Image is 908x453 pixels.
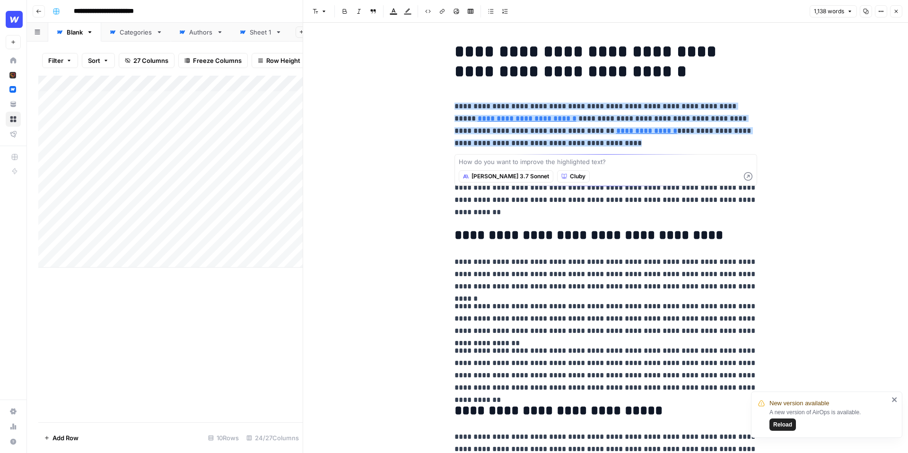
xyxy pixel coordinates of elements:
[67,27,83,37] div: Blank
[120,27,152,37] div: Categories
[471,172,549,181] span: [PERSON_NAME] 3.7 Sonnet
[48,23,101,42] a: Blank
[119,53,175,68] button: 27 Columns
[891,396,898,403] button: close
[6,404,21,419] a: Settings
[88,56,100,65] span: Sort
[243,430,303,445] div: 24/27 Columns
[6,112,21,127] a: Browse
[231,23,290,42] a: Sheet 1
[9,86,16,93] img: a1pu3e9a4sjoov2n4mw66knzy8l8
[570,172,585,181] span: Cluby
[171,23,231,42] a: Authors
[9,72,16,78] img: x9pvq66k5d6af0jwfjov4in6h5zj
[52,433,79,443] span: Add Row
[814,7,844,16] span: 1,138 words
[773,420,792,429] span: Reload
[252,53,306,68] button: Row Height
[6,419,21,434] a: Usage
[6,127,21,142] a: Flightpath
[204,430,243,445] div: 10 Rows
[6,434,21,449] button: Help + Support
[266,56,300,65] span: Row Height
[250,27,271,37] div: Sheet 1
[42,53,78,68] button: Filter
[193,56,242,65] span: Freeze Columns
[38,430,84,445] button: Add Row
[82,53,115,68] button: Sort
[6,8,21,31] button: Workspace: Webflow
[769,408,889,431] div: A new version of AirOps is available.
[133,56,168,65] span: 27 Columns
[769,399,829,408] span: New version available
[769,418,796,431] button: Reload
[6,53,21,68] a: Home
[557,170,590,183] button: Cluby
[48,56,63,65] span: Filter
[101,23,171,42] a: Categories
[178,53,248,68] button: Freeze Columns
[459,170,553,183] button: [PERSON_NAME] 3.7 Sonnet
[6,11,23,28] img: Webflow Logo
[189,27,213,37] div: Authors
[6,96,21,112] a: Your Data
[810,5,857,17] button: 1,138 words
